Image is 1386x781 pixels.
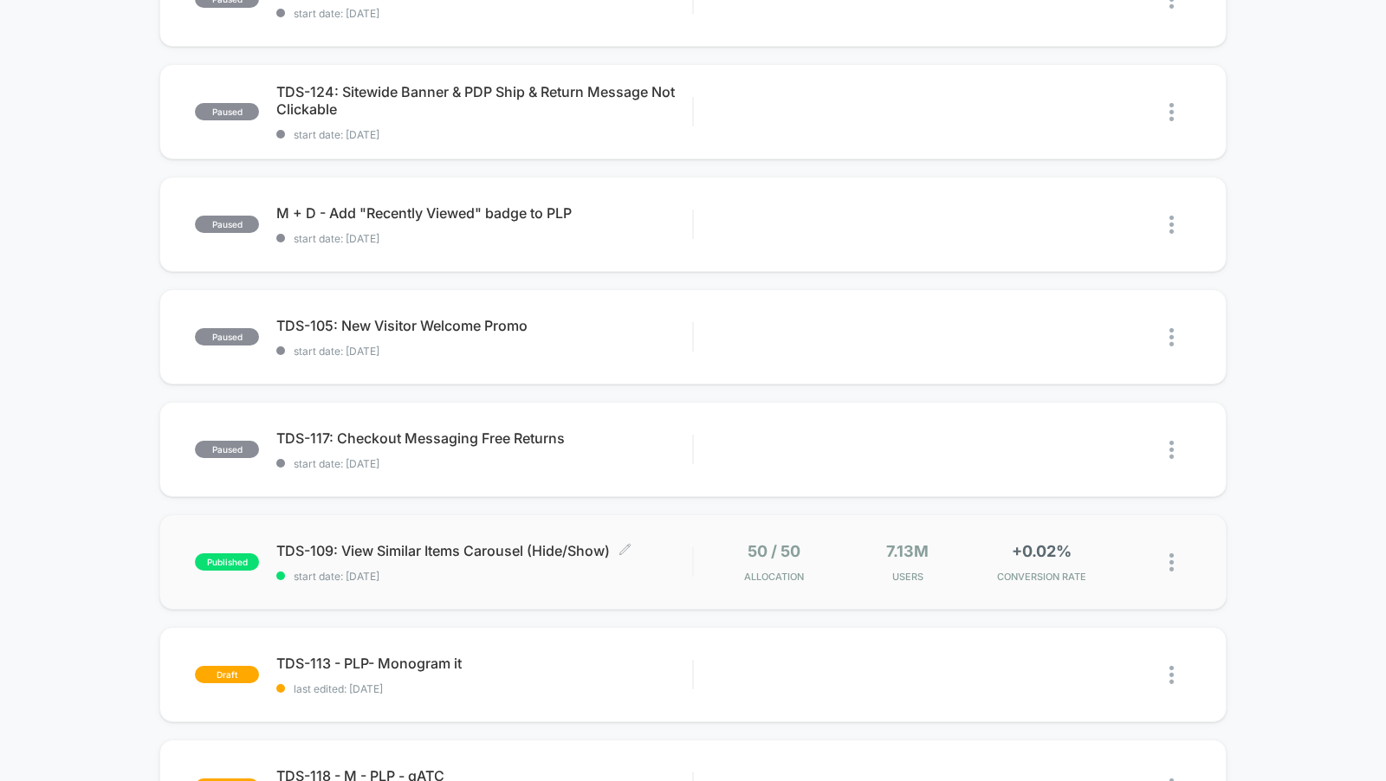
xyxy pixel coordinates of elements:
[845,571,970,583] span: Users
[1169,216,1174,234] img: close
[1012,542,1072,560] span: +0.02%
[744,571,804,583] span: Allocation
[195,441,259,458] span: paused
[276,83,692,118] span: TDS-124: Sitewide Banner & PDP Ship & Return Message Not Clickable
[979,571,1104,583] span: CONVERSION RATE
[276,570,692,583] span: start date: [DATE]
[195,216,259,233] span: paused
[886,542,929,560] span: 7.13M
[276,429,692,447] span: TDS-117: Checkout Messaging Free Returns
[195,666,259,683] span: draft
[276,7,692,20] span: start date: [DATE]
[1169,666,1174,684] img: close
[1169,103,1174,121] img: close
[195,553,259,571] span: published
[276,232,692,245] span: start date: [DATE]
[276,128,692,141] span: start date: [DATE]
[1169,328,1174,346] img: close
[1169,553,1174,571] img: close
[748,542,800,560] span: 50 / 50
[195,328,259,345] span: paused
[276,457,692,470] span: start date: [DATE]
[276,204,692,222] span: M + D - Add "Recently Viewed" badge to PLP
[276,655,692,672] span: TDS-113 - PLP- Monogram it
[276,542,692,559] span: TDS-109: View Similar Items Carousel (Hide/Show)
[276,317,692,334] span: TDS-105: New Visitor Welcome Promo
[276,682,692,695] span: last edited: [DATE]
[195,103,259,120] span: paused
[1169,441,1174,459] img: close
[276,345,692,358] span: start date: [DATE]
